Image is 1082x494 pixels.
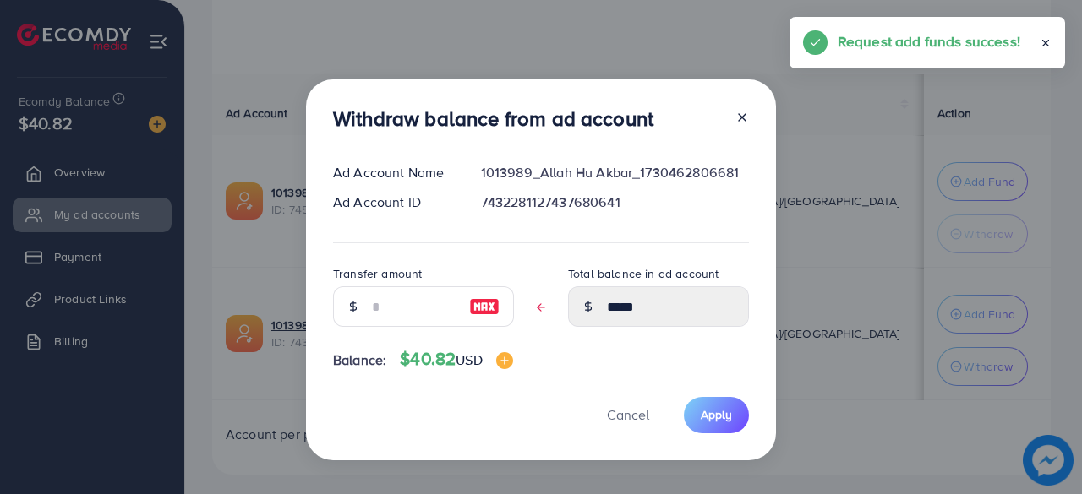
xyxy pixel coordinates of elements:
[469,296,500,317] img: image
[467,193,762,212] div: 7432281127437680641
[496,352,513,369] img: image
[333,106,653,131] h3: Withdraw balance from ad account
[586,397,670,433] button: Cancel
[838,30,1020,52] h5: Request add funds success!
[320,163,467,182] div: Ad Account Name
[701,406,732,423] span: Apply
[333,265,422,282] label: Transfer amount
[607,405,649,424] span: Cancel
[333,350,386,370] span: Balance:
[456,350,482,369] span: USD
[400,349,512,370] h4: $40.82
[684,397,749,433] button: Apply
[467,163,762,182] div: 1013989_Allah Hu Akbar_1730462806681
[320,193,467,212] div: Ad Account ID
[568,265,719,282] label: Total balance in ad account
